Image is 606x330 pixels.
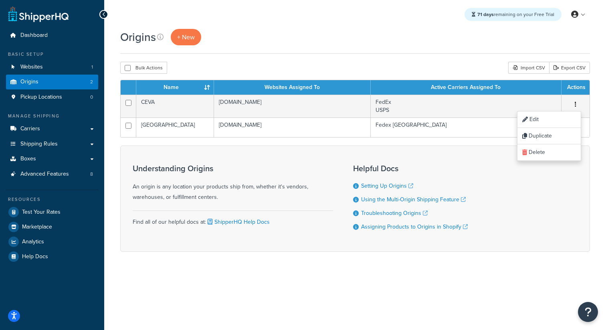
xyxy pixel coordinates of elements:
span: 8 [90,171,93,178]
td: CEVA [136,95,214,117]
li: Pickup Locations [6,90,98,105]
h1: Origins [120,29,156,45]
a: Using the Multi-Origin Shipping Feature [361,195,466,204]
a: Shipping Rules [6,137,98,152]
span: Marketplace [22,224,52,231]
h3: Helpful Docs [353,164,468,173]
a: Boxes [6,152,98,166]
span: Shipping Rules [20,141,58,148]
a: Export CSV [549,62,590,74]
span: Websites [20,64,43,71]
td: FedEx USPS [371,95,562,117]
div: Manage Shipping [6,113,98,119]
div: Resources [6,196,98,203]
a: Delete [517,144,581,161]
div: An origin is any location your products ship from, whether it's vendors, warehouses, or fulfillme... [133,164,333,202]
div: Import CSV [508,62,549,74]
button: Bulk Actions [120,62,167,74]
span: Analytics [22,239,44,245]
td: [DOMAIN_NAME] [214,95,371,117]
a: Analytics [6,235,98,249]
span: Origins [20,79,38,85]
span: 0 [90,94,93,101]
a: + New [171,29,201,45]
a: Advanced Features 8 [6,167,98,182]
span: 1 [91,64,93,71]
a: Carriers [6,121,98,136]
td: [GEOGRAPHIC_DATA] [136,117,214,137]
div: remaining on your Free Trial [465,8,562,21]
span: Boxes [20,156,36,162]
a: Origins 2 [6,75,98,89]
td: Fedex [GEOGRAPHIC_DATA] [371,117,562,137]
th: Active Carriers Assigned To [371,80,562,95]
a: Edit [517,111,581,128]
a: Help Docs [6,249,98,264]
a: Test Your Rates [6,205,98,219]
h3: Understanding Origins [133,164,333,173]
span: 2 [90,79,93,85]
span: Dashboard [20,32,48,39]
th: Actions [562,80,590,95]
a: Marketplace [6,220,98,234]
span: Advanced Features [20,171,69,178]
li: Origins [6,75,98,89]
span: Pickup Locations [20,94,62,101]
div: Basic Setup [6,51,98,58]
span: Test Your Rates [22,209,61,216]
a: Pickup Locations 0 [6,90,98,105]
a: Websites 1 [6,60,98,75]
a: ShipperHQ Help Docs [206,218,270,226]
span: + New [177,32,195,42]
li: Advanced Features [6,167,98,182]
div: Find all of our helpful docs at: [133,211,333,227]
th: Websites Assigned To [214,80,371,95]
li: Websites [6,60,98,75]
th: Name : activate to sort column ascending [136,80,214,95]
strong: 71 days [477,11,494,18]
td: [DOMAIN_NAME] [214,117,371,137]
button: Open Resource Center [578,302,598,322]
a: Duplicate [517,128,581,144]
a: Setting Up Origins [361,182,413,190]
span: Carriers [20,126,40,132]
a: Assigning Products to Origins in Shopify [361,223,468,231]
a: Dashboard [6,28,98,43]
a: Troubleshooting Origins [361,209,428,217]
a: ShipperHQ Home [8,6,69,22]
span: Help Docs [22,253,48,260]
